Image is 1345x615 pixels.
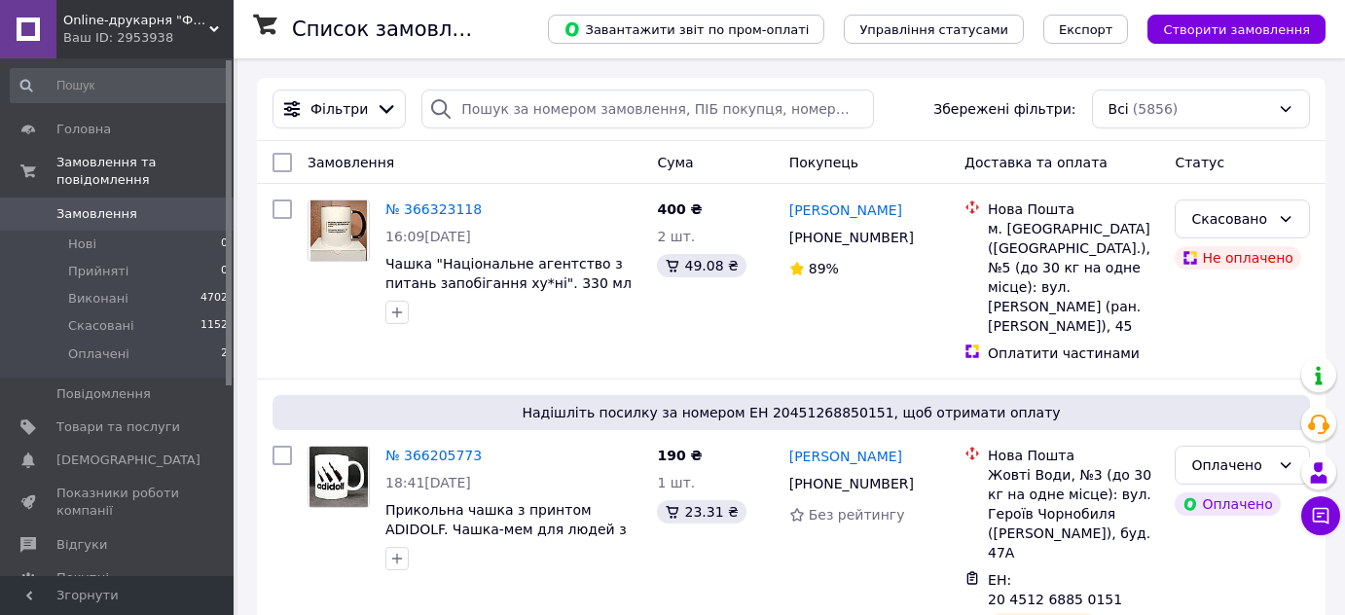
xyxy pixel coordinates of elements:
[548,15,824,44] button: Завантажити звіт по пром-оплаті
[56,205,137,223] span: Замовлення
[10,68,230,103] input: Пошук
[63,12,209,29] span: Online-друкарня "Формат плюс". ФОП Короткевич С.О.
[1191,454,1270,476] div: Оплачено
[1128,20,1326,36] a: Створити замовлення
[221,345,228,363] span: 2
[56,536,107,554] span: Відгуки
[310,200,367,261] img: Фото товару
[68,290,128,307] span: Виконані
[1133,101,1179,117] span: (5856)
[1109,99,1129,119] span: Всі
[988,465,1159,562] div: Жовті Води, №3 (до 30 кг на одне місце): вул. Героїв Чорнобиля ([PERSON_NAME]), буд. 47А
[385,201,482,217] a: № 366323118
[63,29,234,47] div: Ваш ID: 2953938
[309,447,367,507] img: Фото товару
[56,385,151,403] span: Повідомлення
[988,572,1122,607] span: ЕН: 20 4512 6885 0151
[988,446,1159,465] div: Нова Пошта
[1059,22,1113,37] span: Експорт
[385,229,471,244] span: 16:09[DATE]
[1147,15,1326,44] button: Створити замовлення
[385,256,632,310] a: Чашка "Національне агентство з питань запобігання ху*ні". 330 мл Чашка с приколом для дорослих
[308,155,394,170] span: Замовлення
[68,263,128,280] span: Прийняті
[1043,15,1129,44] button: Експорт
[221,235,228,253] span: 0
[56,418,180,436] span: Товари та послуги
[1163,22,1310,37] span: Створити замовлення
[933,99,1075,119] span: Збережені фільтри:
[809,261,839,276] span: 89%
[200,317,228,335] span: 1152
[308,199,370,262] a: Фото товару
[1191,208,1270,230] div: Скасовано
[563,20,809,38] span: Завантажити звіт по пром-оплаті
[988,199,1159,219] div: Нова Пошта
[657,500,745,524] div: 23.31 ₴
[56,569,109,587] span: Покупці
[789,447,902,466] a: [PERSON_NAME]
[385,475,471,490] span: 18:41[DATE]
[657,448,702,463] span: 190 ₴
[809,507,905,523] span: Без рейтингу
[657,254,745,277] div: 49.08 ₴
[789,200,902,220] a: [PERSON_NAME]
[56,154,234,189] span: Замовлення та повідомлення
[68,317,134,335] span: Скасовані
[789,155,858,170] span: Покупець
[988,344,1159,363] div: Оплатити частинами
[56,485,180,520] span: Показники роботи компанії
[68,235,96,253] span: Нові
[292,18,490,41] h1: Список замовлень
[421,90,874,128] input: Пошук за номером замовлення, ПІБ покупця, номером телефону, Email, номером накладної
[1175,246,1300,270] div: Не оплачено
[657,229,695,244] span: 2 шт.
[68,345,129,363] span: Оплачені
[310,99,368,119] span: Фільтри
[789,476,914,491] span: [PHONE_NUMBER]
[988,219,1159,336] div: м. [GEOGRAPHIC_DATA] ([GEOGRAPHIC_DATA].), №5 (до 30 кг на одне місце): вул. [PERSON_NAME] (ран. ...
[657,475,695,490] span: 1 шт.
[657,155,693,170] span: Cума
[859,22,1008,37] span: Управління статусами
[789,230,914,245] span: [PHONE_NUMBER]
[964,155,1108,170] span: Доставка та оплата
[308,446,370,508] a: Фото товару
[1175,492,1280,516] div: Оплачено
[385,448,482,463] a: № 366205773
[221,263,228,280] span: 0
[1175,155,1224,170] span: Статус
[56,121,111,138] span: Головна
[657,201,702,217] span: 400 ₴
[844,15,1024,44] button: Управління статусами
[1301,496,1340,535] button: Чат з покупцем
[200,290,228,307] span: 4702
[56,452,200,469] span: [DEMOGRAPHIC_DATA]
[385,502,627,557] a: Прикольна чашка з принтом ADIDOLF. Чашка-мем для людей з почуттям гумору. 330 мл
[280,403,1302,422] span: Надішліть посилку за номером ЕН 20451268850151, щоб отримати оплату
